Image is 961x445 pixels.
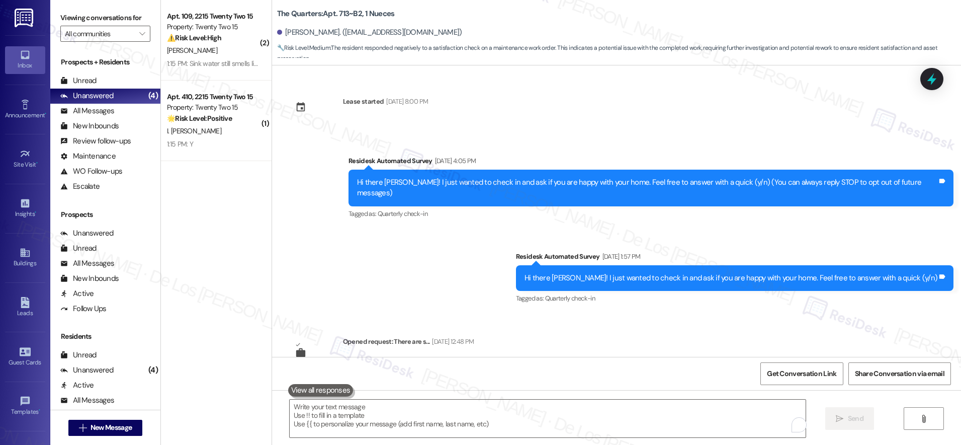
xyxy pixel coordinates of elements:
[545,294,595,303] span: Quarterly check-in
[5,343,45,370] a: Guest Cards
[5,393,45,420] a: Templates •
[60,288,94,299] div: Active
[343,96,384,107] div: Lease started
[50,331,160,342] div: Residents
[60,106,114,116] div: All Messages
[60,304,107,314] div: Follow Ups
[836,415,843,423] i: 
[516,251,953,265] div: Residesk Automated Survey
[767,368,836,379] span: Get Conversation Link
[60,243,97,254] div: Unread
[167,92,260,102] div: Apt. 410, 2215 Twenty Two 15
[60,350,97,360] div: Unread
[343,336,474,350] div: Opened request: There are s...
[348,156,953,170] div: Residesk Automated Survey
[5,145,45,173] a: Site Visit •
[5,244,45,271] a: Buildings
[167,114,232,123] strong: 🌟 Risk Level: Positive
[848,362,951,385] button: Share Conversation via email
[139,30,145,38] i: 
[79,424,86,432] i: 
[15,9,35,27] img: ResiDesk Logo
[432,156,476,166] div: [DATE] 4:05 PM
[855,368,944,379] span: Share Conversation via email
[848,413,863,424] span: Send
[39,407,40,414] span: •
[167,33,221,42] strong: ⚠️ Risk Level: High
[60,273,119,284] div: New Inbounds
[378,209,427,218] span: Quarterly check-in
[60,121,119,131] div: New Inbounds
[167,139,193,149] div: 1:15 PM: Y
[60,181,100,192] div: Escalate
[525,273,937,283] div: Hi there [PERSON_NAME]! I just wanted to check in and ask if you are happy with your home. Feel f...
[91,422,132,433] span: New Message
[167,102,260,113] div: Property: Twenty Two 15
[68,420,143,436] button: New Message
[384,96,428,107] div: [DATE] 8:00 PM
[45,110,46,117] span: •
[146,88,160,104] div: (4)
[600,251,641,262] div: [DATE] 1:57 PM
[60,228,114,239] div: Unanswered
[167,126,221,135] span: I. [PERSON_NAME]
[36,160,38,167] span: •
[60,166,122,177] div: WO Follow-ups
[167,22,260,32] div: Property: Twenty Two 15
[5,195,45,222] a: Insights •
[146,362,160,378] div: (4)
[167,11,260,22] div: Apt. 109, 2215 Twenty Two 15
[825,407,874,430] button: Send
[290,400,806,437] textarea: To enrich screen reader interactions, please activate Accessibility in Grammarly extension settings
[60,258,114,269] div: All Messages
[60,136,131,146] div: Review follow-ups
[920,415,927,423] i: 
[348,206,953,221] div: Tagged as:
[167,46,217,55] span: [PERSON_NAME]
[60,91,114,101] div: Unanswered
[65,26,134,42] input: All communities
[60,10,150,26] label: Viewing conversations for
[429,336,474,347] div: [DATE] 12:48 PM
[60,151,116,162] div: Maintenance
[60,76,97,86] div: Unread
[516,291,953,306] div: Tagged as:
[277,44,330,52] strong: 🔧 Risk Level: Medium
[35,209,36,216] span: •
[60,365,114,376] div: Unanswered
[167,59,285,68] div: 1:15 PM: Sink water still smells like sewage
[50,209,160,220] div: Prospects
[277,43,961,64] span: : The resident responded negatively to a satisfaction check on a maintenance work order. This ind...
[760,362,843,385] button: Get Conversation Link
[277,9,395,19] b: The Quarters: Apt. 713~B2, 1 Nueces
[357,177,937,199] div: Hi there [PERSON_NAME]! I just wanted to check in and ask if you are happy with your home. Feel f...
[60,380,94,391] div: Active
[5,46,45,73] a: Inbox
[50,57,160,67] div: Prospects + Residents
[5,294,45,321] a: Leads
[60,395,114,406] div: All Messages
[277,27,462,38] div: [PERSON_NAME]. ([EMAIL_ADDRESS][DOMAIN_NAME])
